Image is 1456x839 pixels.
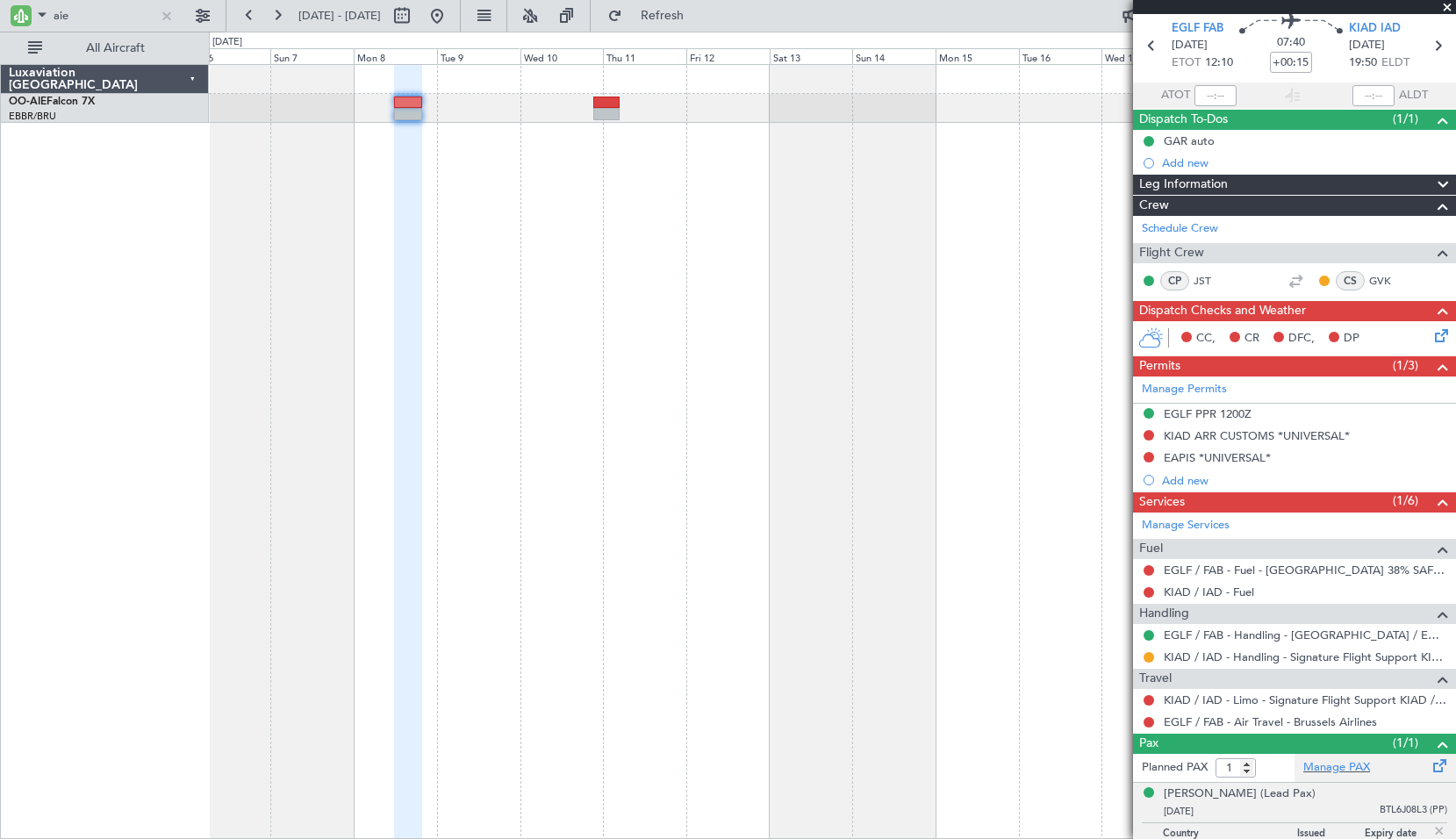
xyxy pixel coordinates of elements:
div: EAPIS *UNIVERSAL* [1164,450,1271,465]
div: Sun 7 [270,48,354,64]
span: Refresh [626,10,699,22]
div: Add new [1162,155,1447,170]
span: Pax [1139,734,1158,754]
button: Refresh [599,2,705,30]
div: Sat 13 [770,48,853,64]
a: KIAD / IAD - Handling - Signature Flight Support KIAD / IAD [1164,649,1447,664]
div: Mon 15 [936,48,1019,64]
div: Add new [1162,473,1447,488]
span: EGLF FAB [1172,20,1223,38]
span: [DATE] - [DATE] [298,8,381,24]
img: close [1431,823,1447,839]
span: [DATE] [1164,805,1194,818]
span: Handling [1139,604,1189,624]
input: A/C (Reg. or Type) [54,3,154,29]
div: CS [1336,271,1365,290]
div: Tue 16 [1019,48,1102,64]
a: EBBR/BRU [9,110,56,123]
a: EGLF / FAB - Fuel - [GEOGRAPHIC_DATA] 38% SAF EGLF/FAB [1164,563,1447,577]
span: ATOT [1161,87,1190,104]
a: Manage Permits [1142,381,1227,398]
span: CC, [1196,330,1216,348]
input: --:-- [1194,85,1237,106]
span: OO-AIE [9,97,47,107]
span: DFC, [1288,330,1315,348]
a: Manage Services [1142,517,1230,534]
a: Schedule Crew [1142,220,1218,238]
div: [DATE] [212,35,242,50]
div: Mon 8 [354,48,437,64]
a: JST [1194,273,1233,289]
span: Permits [1139,356,1180,376]
span: CR [1244,330,1259,348]
a: KIAD / IAD - Limo - Signature Flight Support KIAD / IAD [1164,692,1447,707]
span: Flight Crew [1139,243,1204,263]
span: KIAD IAD [1349,20,1401,38]
span: [DATE] [1349,37,1385,54]
div: KIAD ARR CUSTOMS *UNIVERSAL* [1164,428,1350,443]
span: Fuel [1139,539,1163,559]
div: Thu 11 [603,48,686,64]
span: 07:40 [1277,34,1305,52]
span: (1/1) [1393,110,1418,128]
span: Services [1139,492,1185,513]
div: Wed 10 [520,48,604,64]
div: Wed 17 [1101,48,1185,64]
span: Dispatch Checks and Weather [1139,301,1306,321]
a: GVK [1369,273,1409,289]
a: Manage PAX [1303,759,1370,777]
span: All Aircraft [46,42,185,54]
span: (1/6) [1393,491,1418,510]
div: Fri 12 [686,48,770,64]
div: Sat 6 [188,48,271,64]
a: EGLF / FAB - Handling - [GEOGRAPHIC_DATA] / EGLF / FAB [1164,627,1447,642]
a: KIAD / IAD - Fuel [1164,584,1254,599]
span: Crew [1139,196,1169,216]
div: GAR auto [1164,133,1215,148]
span: DP [1344,330,1359,348]
span: (1/3) [1393,356,1418,375]
div: Tue 9 [437,48,520,64]
span: (1/1) [1393,734,1418,752]
label: Planned PAX [1142,759,1208,777]
span: 19:50 [1349,54,1377,72]
div: Sun 14 [852,48,936,64]
span: BTL6J08L3 (PP) [1380,803,1447,818]
a: EGLF / FAB - Air Travel - Brussels Airlines [1164,714,1377,729]
span: Travel [1139,669,1172,689]
span: ETOT [1172,54,1201,72]
div: [PERSON_NAME] (Lead Pax) [1164,785,1316,803]
span: Dispatch To-Dos [1139,110,1228,130]
span: ELDT [1381,54,1409,72]
div: EGLF PPR 1200Z [1164,406,1252,421]
div: CP [1160,271,1189,290]
a: OO-AIEFalcon 7X [9,97,95,107]
button: All Aircraft [19,34,190,62]
span: [DATE] [1172,37,1208,54]
span: 12:10 [1205,54,1233,72]
span: Leg Information [1139,175,1228,195]
span: ALDT [1399,87,1428,104]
